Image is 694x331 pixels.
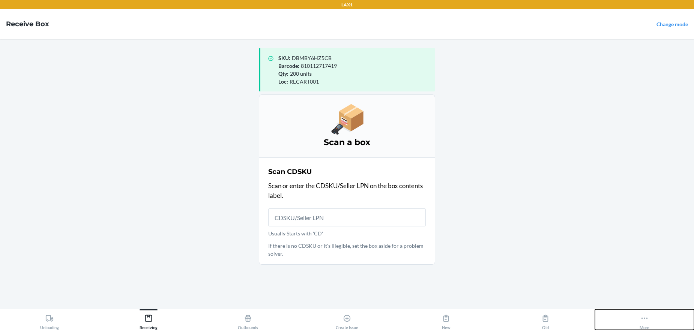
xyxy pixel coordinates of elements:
[442,311,451,330] div: New
[278,78,288,85] span: Loc :
[278,55,290,61] span: SKU :
[290,78,319,85] span: RECART001
[268,229,426,237] p: Usually Starts with 'CD'
[397,309,496,330] button: New
[99,309,198,330] button: Receiving
[278,70,288,77] span: Qty :
[341,1,353,8] p: LAX1
[6,19,49,29] h4: Receive Box
[496,309,595,330] button: Old
[268,208,426,226] input: Usually Starts with 'CD'
[656,21,688,27] a: Change mode
[268,167,312,177] h2: Scan CDSKU
[268,242,426,258] p: If there is no CDSKU or it's illegible, set the box aside for a problem solver.
[238,311,258,330] div: Outbounds
[268,136,426,148] h3: Scan a box
[40,311,59,330] div: Unloading
[297,309,397,330] button: Create Issue
[541,311,550,330] div: Old
[301,63,337,69] span: 810112717419
[595,309,694,330] button: More
[278,63,299,69] span: Barcode :
[336,311,358,330] div: Create Issue
[292,55,332,61] span: DBMBY6HZ5CB
[140,311,158,330] div: Receiving
[268,181,426,200] p: Scan or enter the CDSKU/Seller LPN on the box contents label.
[290,70,312,77] span: 200 units
[640,311,649,330] div: More
[198,309,297,330] button: Outbounds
